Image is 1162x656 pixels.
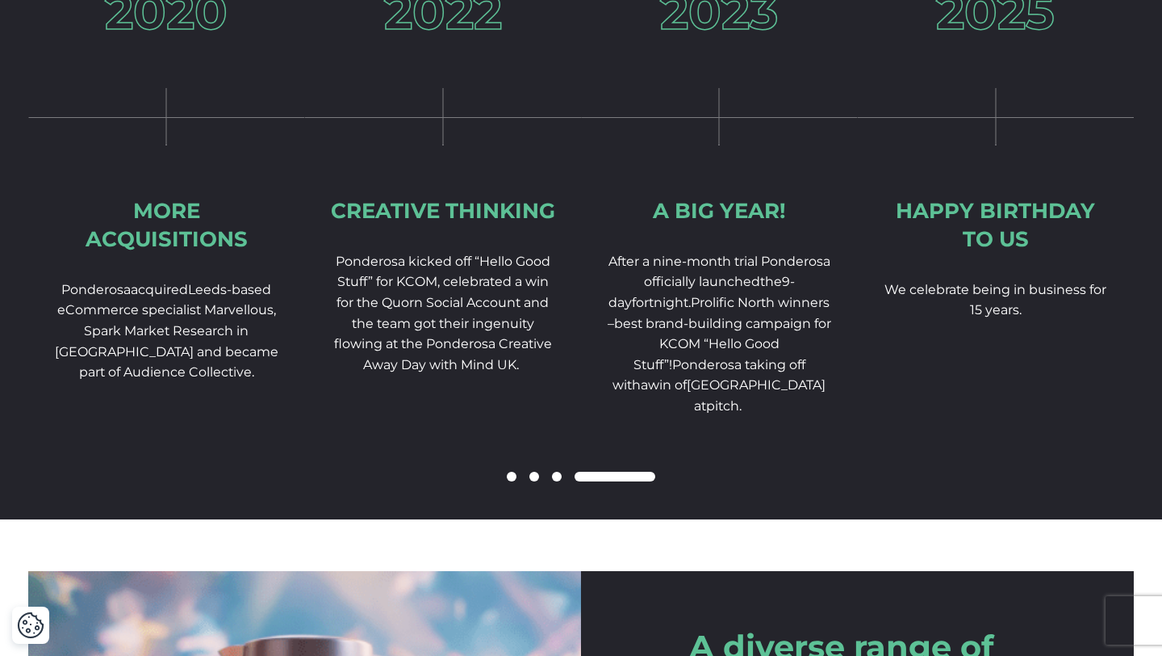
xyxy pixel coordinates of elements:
span: a [641,377,648,393]
span: the [760,274,782,289]
span: Ponderosa [61,282,131,297]
span: acquired [131,282,188,297]
span: [GEOGRAPHIC_DATA] at [687,377,826,414]
span: Leeds-based eCommerce specialist Marvellous, Spark Market Research in [GEOGRAPHIC_DATA] and becam... [55,282,278,380]
span: – [608,316,614,331]
span: win of [648,377,687,393]
span: Ponderosa kicked off “Hello Good Stuff” for KCOM, celebrated a win for the Quorn Social Account a... [334,254,552,372]
span: Ponderosa taking off with [612,357,805,393]
div: Happy Birthday To Us [884,197,1109,254]
div: A Big Year! [653,197,786,225]
span: After a nine-month trial Ponderosa officially launched [608,254,830,290]
p: We celebrate being in business for 15 years. [884,280,1109,321]
span: b [614,316,623,331]
div: More acquisitions [54,197,279,254]
div: Creative thinking [331,197,555,225]
span: fortnight. [608,295,831,372]
span: Prolific North winners [691,295,830,310]
button: Cookie Settings [17,612,44,639]
img: Revisit consent button [17,612,44,639]
span: est brand-building campaign for KCOM “Hello Good Stuff”! [623,316,831,372]
span: pitch. [706,398,742,414]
